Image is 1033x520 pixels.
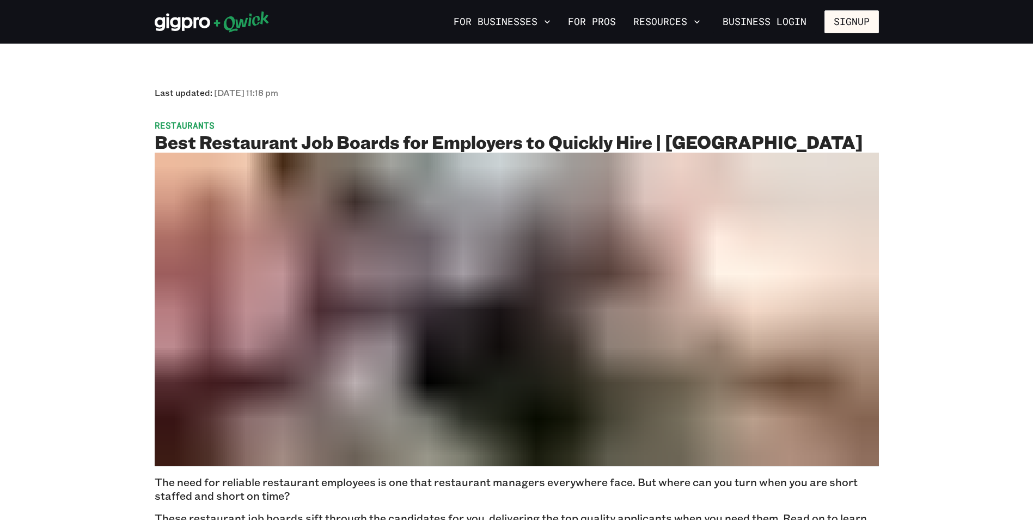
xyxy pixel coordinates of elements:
span: [DATE] 11:18 pm [214,87,278,98]
a: For Pros [564,13,620,31]
button: For Businesses [449,13,555,31]
h2: Best Restaurant Job Boards for Employers to Quickly Hire | [GEOGRAPHIC_DATA] [155,131,879,153]
a: Business Login [713,10,816,33]
button: Signup [824,10,879,33]
button: Resources [629,13,705,31]
span: Last updated: [155,87,278,98]
p: The need for reliable restaurant employees is one that restaurant managers everywhere face. But w... [155,475,879,503]
span: Restaurants [155,120,879,131]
